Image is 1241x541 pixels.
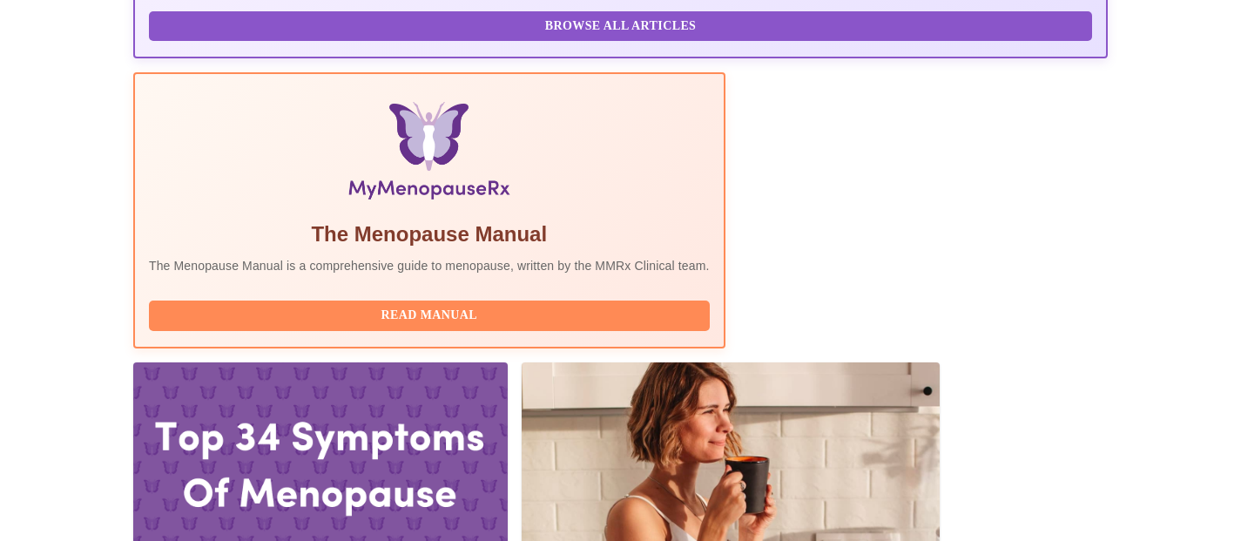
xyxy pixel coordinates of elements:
[149,307,714,321] a: Read Manual
[149,301,710,331] button: Read Manual
[166,16,1075,37] span: Browse All Articles
[149,11,1092,42] button: Browse All Articles
[149,17,1096,32] a: Browse All Articles
[149,220,710,248] h5: The Menopause Manual
[238,102,620,206] img: Menopause Manual
[149,257,710,274] p: The Menopause Manual is a comprehensive guide to menopause, written by the MMRx Clinical team.
[166,305,692,327] span: Read Manual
